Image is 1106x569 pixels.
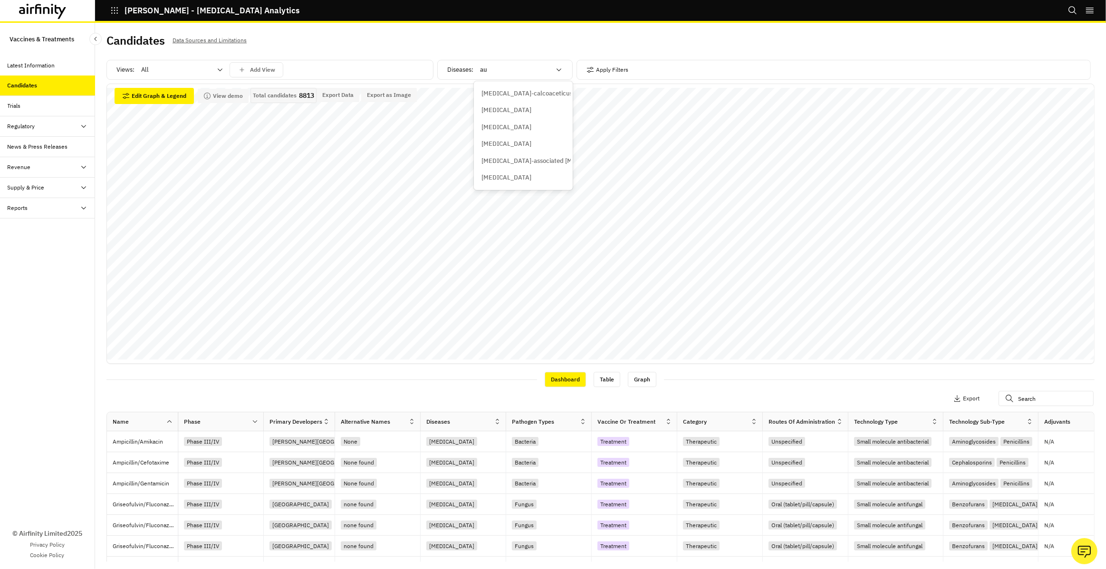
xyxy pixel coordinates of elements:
div: Candidates [8,81,38,90]
div: Fungus [512,500,537,509]
div: Category [683,417,707,426]
div: [PERSON_NAME][GEOGRAPHIC_DATA] (MLNMC) [269,437,401,446]
div: News & Press Releases [8,142,68,151]
h2: Candidates [106,34,165,47]
button: save changes [230,62,283,77]
p: N/A [1044,543,1054,549]
div: Pathogen Types [512,417,554,426]
p: Total candidates [253,92,297,99]
button: Apply Filters [587,62,628,77]
div: [MEDICAL_DATA] [426,458,477,467]
div: Benzofurans [949,500,988,509]
button: Search [1068,2,1077,19]
div: Regulatory [8,122,35,131]
div: Treatment [597,541,629,550]
div: Treatment [597,437,629,446]
div: Oral (tablet/pill/capsule) [769,521,837,530]
button: Export Data [317,88,359,102]
div: Revenue [8,163,31,171]
div: Reports [8,204,28,212]
div: Bacteria [512,437,539,446]
div: Small molecule antibacterial [854,437,932,446]
div: Primary Developers [269,417,322,426]
div: Treatment [597,521,629,530]
div: Penicillins [1000,479,1032,488]
div: Phase III/IV [184,437,222,446]
p: [PERSON_NAME] - [MEDICAL_DATA] Analytics [125,6,299,15]
a: Privacy Policy [30,541,65,549]
div: Views: [116,62,283,77]
div: Technology Type [854,417,898,426]
div: Dashboard [545,372,586,387]
div: Phase [184,417,201,426]
p: [MEDICAL_DATA] [481,105,531,115]
div: [GEOGRAPHIC_DATA] [269,500,332,509]
div: none found [341,521,376,530]
button: Close Sidebar [89,33,102,45]
p: [MEDICAL_DATA] [481,173,531,182]
div: Fungus [512,541,537,550]
div: Small molecule antifungal [854,541,925,550]
div: Adjuvants [1044,417,1070,426]
div: Trials [8,102,21,110]
div: Small molecule antibacterial [854,458,932,467]
div: Graph [628,372,656,387]
div: Therapeutic [683,500,720,509]
div: Bacteria [512,479,539,488]
button: Export [953,391,980,406]
div: Small molecule antifungal [854,500,925,509]
p: Ampicillin/Gentamicin [113,479,178,488]
div: none found [341,500,376,509]
div: Treatment [597,500,629,509]
div: Phase III/IV [184,500,222,509]
p: N/A [1044,522,1054,528]
p: Griseofulvin/Fluconazole [113,500,178,509]
p: [MEDICAL_DATA]-calcoaceticus complex infection [481,89,565,98]
div: Bacteria [512,458,539,467]
div: None found [341,458,377,467]
div: Therapeutic [683,437,720,446]
p: [MEDICAL_DATA] [481,139,531,149]
div: Treatment [597,458,629,467]
div: Penicillins [997,458,1029,467]
div: Benzofurans [949,521,988,530]
div: None [341,437,360,446]
p: Ampicillin/Amikacin [113,437,178,446]
div: Technology Sub-Type [949,417,1005,426]
div: [MEDICAL_DATA] [426,521,477,530]
div: [GEOGRAPHIC_DATA] [269,541,332,550]
div: [PERSON_NAME][GEOGRAPHIC_DATA] (MLNMC) [269,458,401,467]
div: Therapeutic [683,521,720,530]
div: [MEDICAL_DATA] [426,500,477,509]
p: [MEDICAL_DATA]-associated [MEDICAL_DATA] (CAUTI) [481,156,565,166]
div: Name [113,417,129,426]
div: Cephalosporins [949,458,995,467]
div: Table [594,372,620,387]
div: none found [341,541,376,550]
button: Ask our analysts [1071,538,1097,564]
a: Cookie Policy [30,551,65,560]
p: N/A [1044,439,1054,445]
div: Phase III/IV [184,521,222,530]
button: Export as Image [361,88,417,102]
div: Unspecified [769,479,805,488]
div: Unspecified [769,458,805,467]
div: Vaccine or Treatment [597,417,655,426]
div: [MEDICAL_DATA] [990,521,1040,530]
p: © Airfinity Limited 2025 [12,529,82,539]
div: [PERSON_NAME][GEOGRAPHIC_DATA] (MLNMC) [269,479,401,488]
div: Routes of Administration [769,417,835,426]
p: Export [963,395,980,402]
div: Aminoglycosides [949,479,999,488]
div: Phase III/IV [184,541,222,550]
div: [MEDICAL_DATA] [990,500,1040,509]
div: Supply & Price [8,183,45,192]
div: Treatment [597,479,629,488]
div: Oral (tablet/pill/capsule) [769,541,837,550]
p: [MEDICAL_DATA] [481,123,531,132]
div: Alternative Names [341,417,390,426]
div: Therapeutic [683,458,720,467]
div: [MEDICAL_DATA] [426,479,477,488]
div: None found [341,479,377,488]
button: [PERSON_NAME] - [MEDICAL_DATA] Analytics [110,2,299,19]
